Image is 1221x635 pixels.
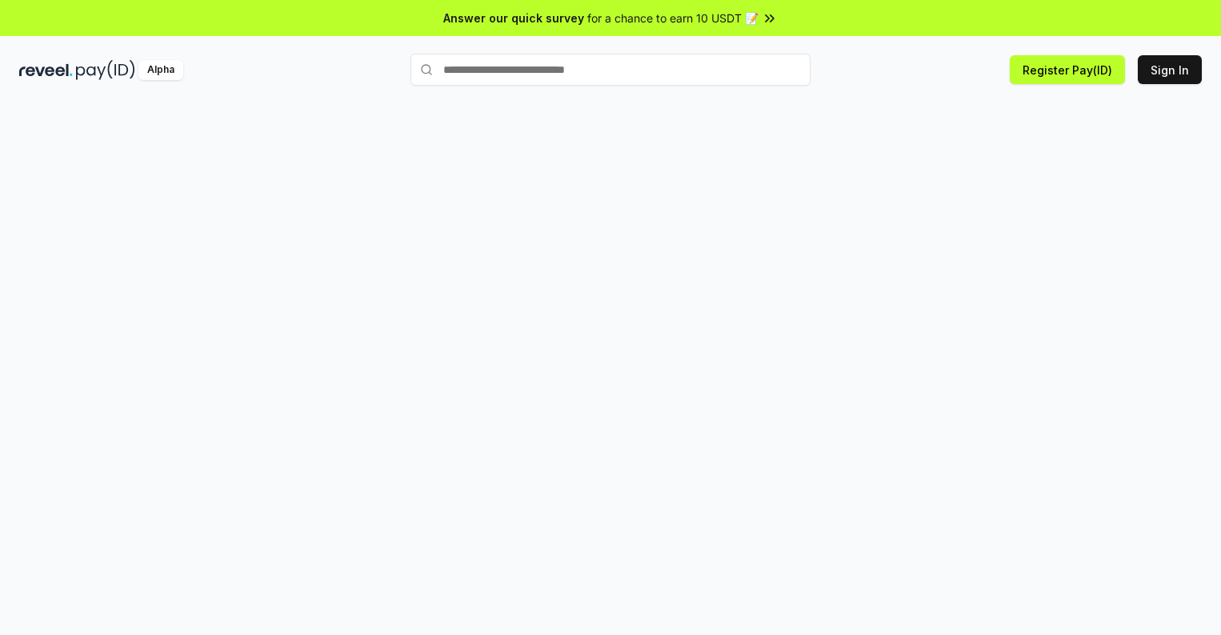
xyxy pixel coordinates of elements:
[138,60,183,80] div: Alpha
[587,10,759,26] span: for a chance to earn 10 USDT 📝
[76,60,135,80] img: pay_id
[1138,55,1202,84] button: Sign In
[443,10,584,26] span: Answer our quick survey
[19,60,73,80] img: reveel_dark
[1010,55,1125,84] button: Register Pay(ID)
